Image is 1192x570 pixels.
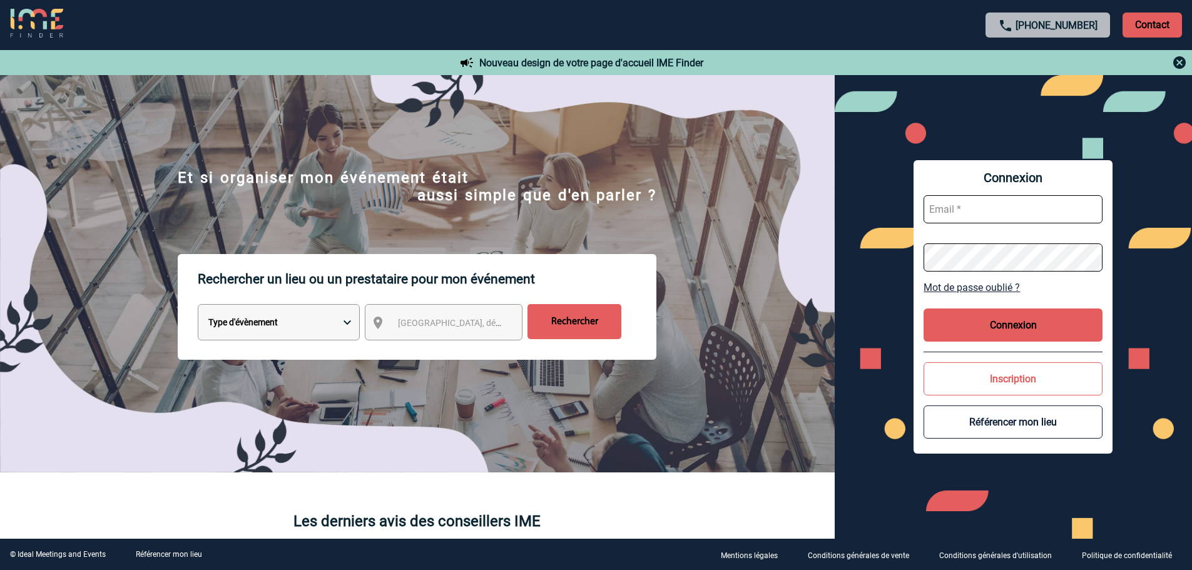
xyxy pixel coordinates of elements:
button: Connexion [924,308,1103,342]
a: [PHONE_NUMBER] [1016,19,1098,31]
button: Inscription [924,362,1103,395]
span: [GEOGRAPHIC_DATA], département, région... [398,318,572,328]
input: Email * [924,195,1103,223]
a: Référencer mon lieu [136,550,202,559]
p: Rechercher un lieu ou un prestataire pour mon événement [198,254,656,304]
button: Référencer mon lieu [924,405,1103,439]
a: Mentions légales [711,549,798,561]
p: Contact [1123,13,1182,38]
p: Politique de confidentialité [1082,551,1172,560]
input: Rechercher [527,304,621,339]
a: Mot de passe oublié ? [924,282,1103,293]
div: © Ideal Meetings and Events [10,550,106,559]
span: Connexion [924,170,1103,185]
p: Mentions légales [721,551,778,560]
a: Politique de confidentialité [1072,549,1192,561]
p: Conditions générales de vente [808,551,909,560]
p: Conditions générales d'utilisation [939,551,1052,560]
img: call-24-px.png [998,18,1013,33]
a: Conditions générales d'utilisation [929,549,1072,561]
a: Conditions générales de vente [798,549,929,561]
